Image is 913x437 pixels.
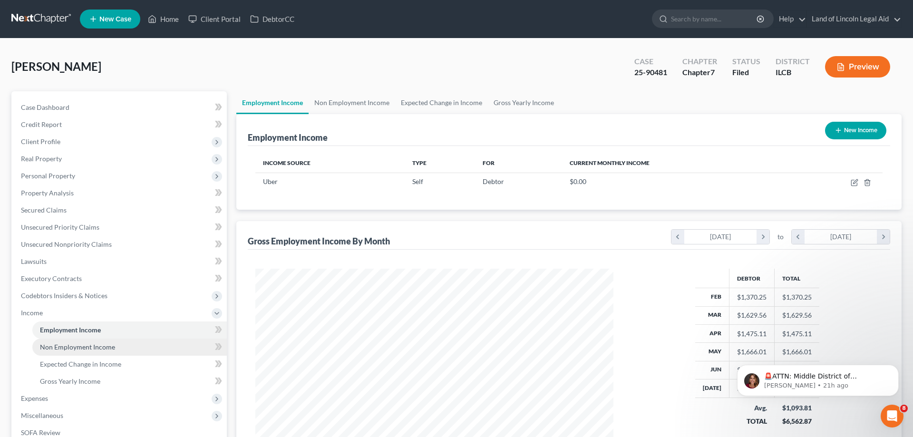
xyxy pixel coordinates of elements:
[710,68,715,77] span: 7
[21,120,62,128] span: Credit Report
[248,132,328,143] div: Employment Income
[13,116,227,133] a: Credit Report
[21,309,43,317] span: Income
[11,59,101,73] span: [PERSON_NAME]
[21,223,99,231] span: Unsecured Priority Claims
[684,230,757,244] div: [DATE]
[99,16,131,23] span: New Case
[309,91,395,114] a: Non Employment Income
[21,172,75,180] span: Personal Property
[776,56,810,67] div: District
[21,291,107,300] span: Codebtors Insiders & Notices
[877,230,890,244] i: chevron_right
[40,326,101,334] span: Employment Income
[32,356,227,373] a: Expected Change in Income
[32,339,227,356] a: Non Employment Income
[248,235,390,247] div: Gross Employment Income By Month
[775,288,820,306] td: $1,370.25
[695,343,729,361] th: May
[143,10,184,28] a: Home
[32,373,227,390] a: Gross Yearly Income
[21,206,67,214] span: Secured Claims
[412,159,427,166] span: Type
[737,417,767,426] div: TOTAL
[775,324,820,342] td: $1,475.11
[737,311,767,320] div: $1,629.56
[245,10,299,28] a: DebtorCC
[13,185,227,202] a: Property Analysis
[695,324,729,342] th: Apr
[483,177,504,185] span: Debtor
[695,379,729,398] th: [DATE]
[695,306,729,324] th: Mar
[21,394,48,402] span: Expenses
[263,159,311,166] span: Income Source
[782,417,812,426] div: $6,562.87
[737,292,767,302] div: $1,370.25
[40,343,115,351] span: Non Employment Income
[13,236,227,253] a: Unsecured Nonpriority Claims
[21,274,82,282] span: Executory Contracts
[488,91,560,114] a: Gross Yearly Income
[13,253,227,270] a: Lawsuits
[774,10,806,28] a: Help
[723,345,913,411] iframe: Intercom notifications message
[21,428,60,437] span: SOFA Review
[21,155,62,163] span: Real Property
[412,177,423,185] span: Self
[881,405,903,427] iframe: Intercom live chat
[775,343,820,361] td: $1,666.01
[236,91,309,114] a: Employment Income
[807,10,901,28] a: Land of Lincoln Legal Aid
[263,177,278,185] span: Uber
[21,137,60,146] span: Client Profile
[13,219,227,236] a: Unsecured Priority Claims
[13,202,227,219] a: Secured Claims
[682,56,717,67] div: Chapter
[737,329,767,339] div: $1,475.11
[825,122,886,139] button: New Income
[732,67,760,78] div: Filed
[695,288,729,306] th: Feb
[21,411,63,419] span: Miscellaneous
[775,306,820,324] td: $1,629.56
[13,99,227,116] a: Case Dashboard
[729,269,775,288] th: Debtor
[21,103,69,111] span: Case Dashboard
[570,177,586,185] span: $0.00
[395,91,488,114] a: Expected Change in Income
[40,360,121,368] span: Expected Change in Income
[900,405,908,412] span: 8
[32,321,227,339] a: Employment Income
[776,67,810,78] div: ILCB
[483,159,495,166] span: For
[671,10,758,28] input: Search by name...
[757,230,769,244] i: chevron_right
[40,377,100,385] span: Gross Yearly Income
[634,56,667,67] div: Case
[21,240,112,248] span: Unsecured Nonpriority Claims
[570,159,650,166] span: Current Monthly Income
[671,230,684,244] i: chevron_left
[777,232,784,242] span: to
[682,67,717,78] div: Chapter
[21,257,47,265] span: Lawsuits
[634,67,667,78] div: 25-90481
[775,269,820,288] th: Total
[184,10,245,28] a: Client Portal
[732,56,760,67] div: Status
[792,230,805,244] i: chevron_left
[21,189,74,197] span: Property Analysis
[13,270,227,287] a: Executory Contracts
[825,56,890,78] button: Preview
[695,361,729,379] th: Jun
[805,230,877,244] div: [DATE]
